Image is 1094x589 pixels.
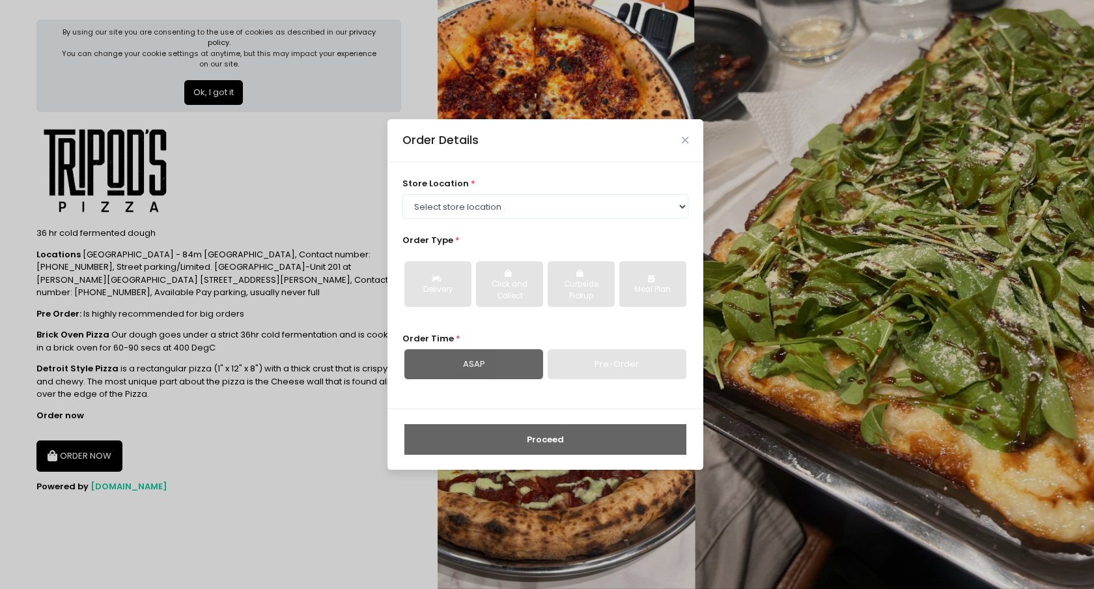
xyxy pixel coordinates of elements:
div: Curbside Pickup [557,279,606,302]
button: Close [682,137,688,143]
button: Proceed [404,424,686,455]
button: Delivery [404,261,471,307]
button: Click and Collect [476,261,543,307]
div: Meal Plan [628,284,677,296]
div: Delivery [414,284,462,296]
span: store location [402,177,469,190]
button: Curbside Pickup [548,261,615,307]
span: Order Type [402,234,453,246]
button: Meal Plan [619,261,686,307]
div: Order Details [402,132,479,149]
span: Order Time [402,332,454,345]
div: Click and Collect [485,279,534,302]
